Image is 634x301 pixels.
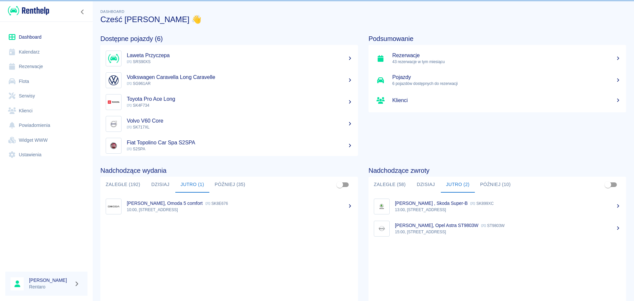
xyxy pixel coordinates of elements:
[369,69,626,91] a: Pojazdy6 pojazdów dostępnych do rezerwacji
[392,81,621,87] p: 6 pojazdów dostępnych do rezerwacji
[369,195,626,217] a: Image[PERSON_NAME] , Skoda Super-B SK899XC13:00, [STREET_ADDRESS]
[392,59,621,65] p: 43 rezerwacje w tym miesiącu
[127,52,353,59] h5: Laweta Przyczepa
[5,103,88,118] a: Klienci
[8,5,49,16] img: Renthelp logo
[100,35,358,43] h4: Dostępne pojazdy (6)
[369,91,626,110] a: Klienci
[127,139,353,146] h5: Fiat Topolino Car Spa S2SPA
[107,118,120,130] img: Image
[392,74,621,81] h5: Pojazdy
[369,177,411,193] button: Zaległe (58)
[107,96,120,108] img: Image
[5,59,88,74] a: Rezerwacje
[5,133,88,148] a: Widget WWW
[146,177,175,193] button: Dzisiaj
[5,30,88,45] a: Dashboard
[107,52,120,65] img: Image
[127,207,353,213] p: 10:00, [STREET_ADDRESS]
[100,113,358,135] a: ImageVolvo V60 Core SK717XL
[100,91,358,113] a: ImageToyota Pro Ace Long SK4F734
[29,283,71,290] p: Rentaro
[395,229,621,235] p: 15:00, [STREET_ADDRESS]
[100,195,358,217] a: Image[PERSON_NAME], Omoda 5 comfort SK8E67610:00, [STREET_ADDRESS]
[5,118,88,133] a: Powiadomienia
[475,177,516,193] button: Później (10)
[5,89,88,103] a: Serwisy
[107,200,120,213] img: Image
[5,147,88,162] a: Ustawienia
[369,35,626,43] h4: Podsumowanie
[375,200,388,213] img: Image
[107,74,120,87] img: Image
[127,147,145,151] span: S2SPA
[5,45,88,59] a: Kalendarz
[127,96,353,102] h5: Toyota Pro Ace Long
[411,177,441,193] button: Dzisiaj
[100,48,358,69] a: ImageLaweta Przyczepa SRS90XS
[470,201,494,206] p: SK899XC
[100,167,358,174] h4: Nadchodzące wydania
[127,74,353,81] h5: Volkswagen Caravella Long Caravelle
[395,201,468,206] p: [PERSON_NAME] , Skoda Super-B
[205,201,228,206] p: SK8E676
[100,177,146,193] button: Zaległe (192)
[100,69,358,91] a: ImageVolkswagen Caravella Long Caravelle SG961AR
[481,223,505,228] p: ST9803W
[334,178,346,191] span: Pokaż przypisane tylko do mnie
[127,59,151,64] span: SRS90XS
[29,277,71,283] h6: [PERSON_NAME]
[392,52,621,59] h5: Rezerwacje
[100,10,124,14] span: Dashboard
[107,139,120,152] img: Image
[395,223,478,228] p: [PERSON_NAME], Opel Astra ST9803W
[369,167,626,174] h4: Nadchodzące zwroty
[392,97,621,104] h5: Klienci
[375,222,388,235] img: Image
[127,81,151,86] span: SG961AR
[369,48,626,69] a: Rezerwacje43 rezerwacje w tym miesiącu
[602,178,614,191] span: Pokaż przypisane tylko do mnie
[100,15,626,24] h3: Cześć [PERSON_NAME] 👋
[100,135,358,157] a: ImageFiat Topolino Car Spa S2SPA S2SPA
[441,177,475,193] button: Jutro (2)
[127,125,150,130] span: SK717XL
[175,177,209,193] button: Jutro (1)
[5,74,88,89] a: Flota
[5,5,49,16] a: Renthelp logo
[369,217,626,240] a: Image[PERSON_NAME], Opel Astra ST9803W ST9803W15:00, [STREET_ADDRESS]
[395,207,621,213] p: 13:00, [STREET_ADDRESS]
[127,118,353,124] h5: Volvo V60 Core
[127,201,203,206] p: [PERSON_NAME], Omoda 5 comfort
[209,177,251,193] button: Później (35)
[127,103,149,108] span: SK4F734
[78,8,88,16] button: Zwiń nawigację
